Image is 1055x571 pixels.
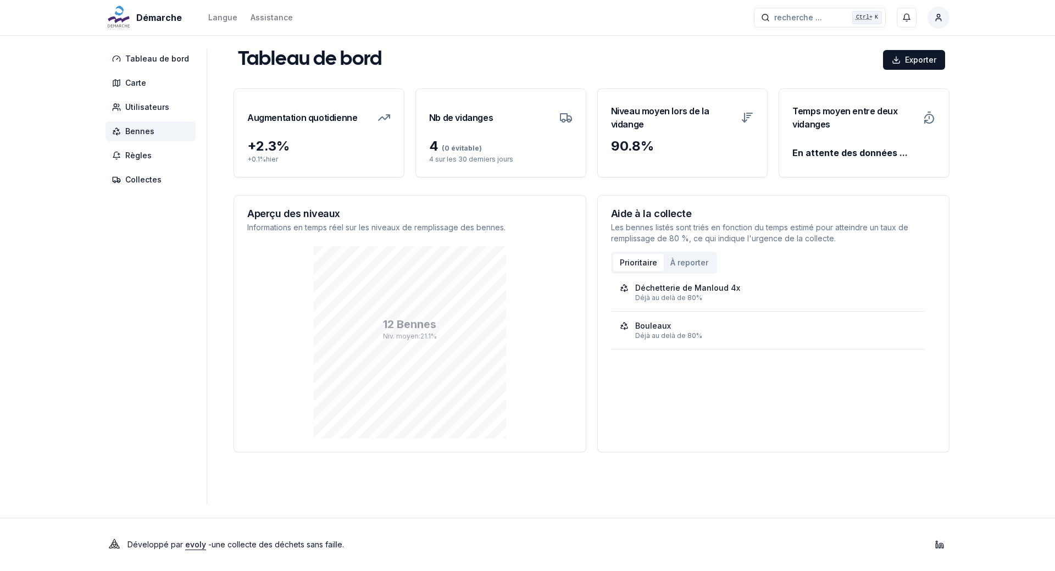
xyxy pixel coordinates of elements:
a: BouleauxDéjà au delà de 80% [620,320,917,340]
button: Exporter [883,50,945,70]
div: Déchetterie de Manloud 4x [635,282,740,293]
span: Bennes [125,126,154,137]
div: En attente des données ... [792,137,936,159]
span: (0 évitable) [438,144,482,152]
button: Langue [208,11,237,24]
span: recherche ... [774,12,822,23]
span: Tableau de bord [125,53,189,64]
p: Informations en temps réel sur les niveaux de remplissage des bennes. [247,222,573,233]
div: + 2.3 % [247,137,391,155]
a: Déchetterie de Manloud 4xDéjà au delà de 80% [620,282,917,302]
p: + 0.1 % hier [247,155,391,164]
div: 4 [429,137,573,155]
h3: Nb de vidanges [429,102,493,133]
a: Règles [105,146,200,165]
div: Langue [208,12,237,23]
button: À reporter [664,254,715,271]
a: evoly [185,540,206,549]
img: Démarche Logo [105,4,132,31]
div: Déjà au delà de 80% [635,331,917,340]
div: Déjà au delà de 80% [635,293,917,302]
h3: Niveau moyen lors de la vidange [611,102,735,133]
span: Collectes [125,174,162,185]
h3: Augmentation quotidienne [247,102,357,133]
span: Règles [125,150,152,161]
a: Assistance [251,11,293,24]
h3: Temps moyen entre deux vidanges [792,102,916,133]
a: Bennes [105,121,200,141]
a: Démarche [105,11,186,24]
p: 4 sur les 30 derniers jours [429,155,573,164]
span: Démarche [136,11,182,24]
a: Collectes [105,170,200,190]
a: Tableau de bord [105,49,200,69]
button: recherche ...Ctrl+K [754,8,886,27]
h1: Tableau de bord [238,49,382,71]
img: Evoly Logo [105,536,123,553]
a: Utilisateurs [105,97,200,117]
a: Carte [105,73,200,93]
button: Prioritaire [613,254,664,271]
p: Les bennes listés sont triés en fonction du temps estimé pour atteindre un taux de remplissage de... [611,222,936,244]
span: Carte [125,77,146,88]
div: Bouleaux [635,320,671,331]
div: 90.8 % [611,137,754,155]
span: Utilisateurs [125,102,169,113]
h3: Aide à la collecte [611,209,936,219]
p: Développé par - une collecte des déchets sans faille . [127,537,344,552]
h3: Aperçu des niveaux [247,209,573,219]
